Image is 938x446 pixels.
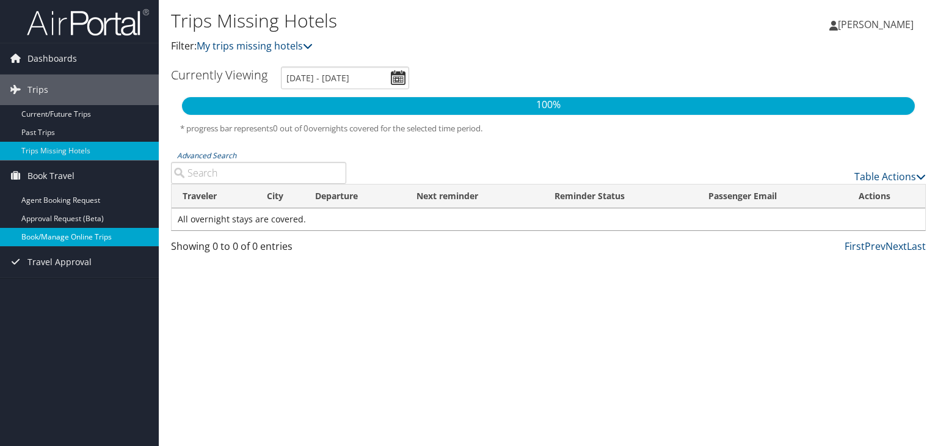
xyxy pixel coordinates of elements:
p: Filter: [171,38,674,54]
input: Advanced Search [171,162,346,184]
th: Next reminder [405,185,544,208]
a: Last [907,239,926,253]
span: 0 out of 0 [273,123,308,134]
th: Reminder Status [544,185,697,208]
a: Prev [865,239,885,253]
a: [PERSON_NAME] [829,6,926,43]
td: All overnight stays are covered. [172,208,925,230]
input: [DATE] - [DATE] [281,67,409,89]
a: Table Actions [854,170,926,183]
th: Traveler: activate to sort column ascending [172,185,256,208]
th: Passenger Email: activate to sort column ascending [697,185,848,208]
a: Advanced Search [177,150,236,161]
span: Trips [27,75,48,105]
a: My trips missing hotels [197,39,313,53]
th: Actions [848,185,925,208]
span: [PERSON_NAME] [838,18,914,31]
h1: Trips Missing Hotels [171,8,674,34]
a: Next [885,239,907,253]
th: Departure: activate to sort column descending [304,185,405,208]
img: airportal-logo.png [27,8,149,37]
span: Book Travel [27,161,75,191]
span: Travel Approval [27,247,92,277]
a: First [845,239,865,253]
h3: Currently Viewing [171,67,267,83]
span: Dashboards [27,43,77,74]
th: City: activate to sort column ascending [256,185,304,208]
p: 100% [182,97,915,113]
h5: * progress bar represents overnights covered for the selected time period. [180,123,917,134]
div: Showing 0 to 0 of 0 entries [171,239,346,260]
